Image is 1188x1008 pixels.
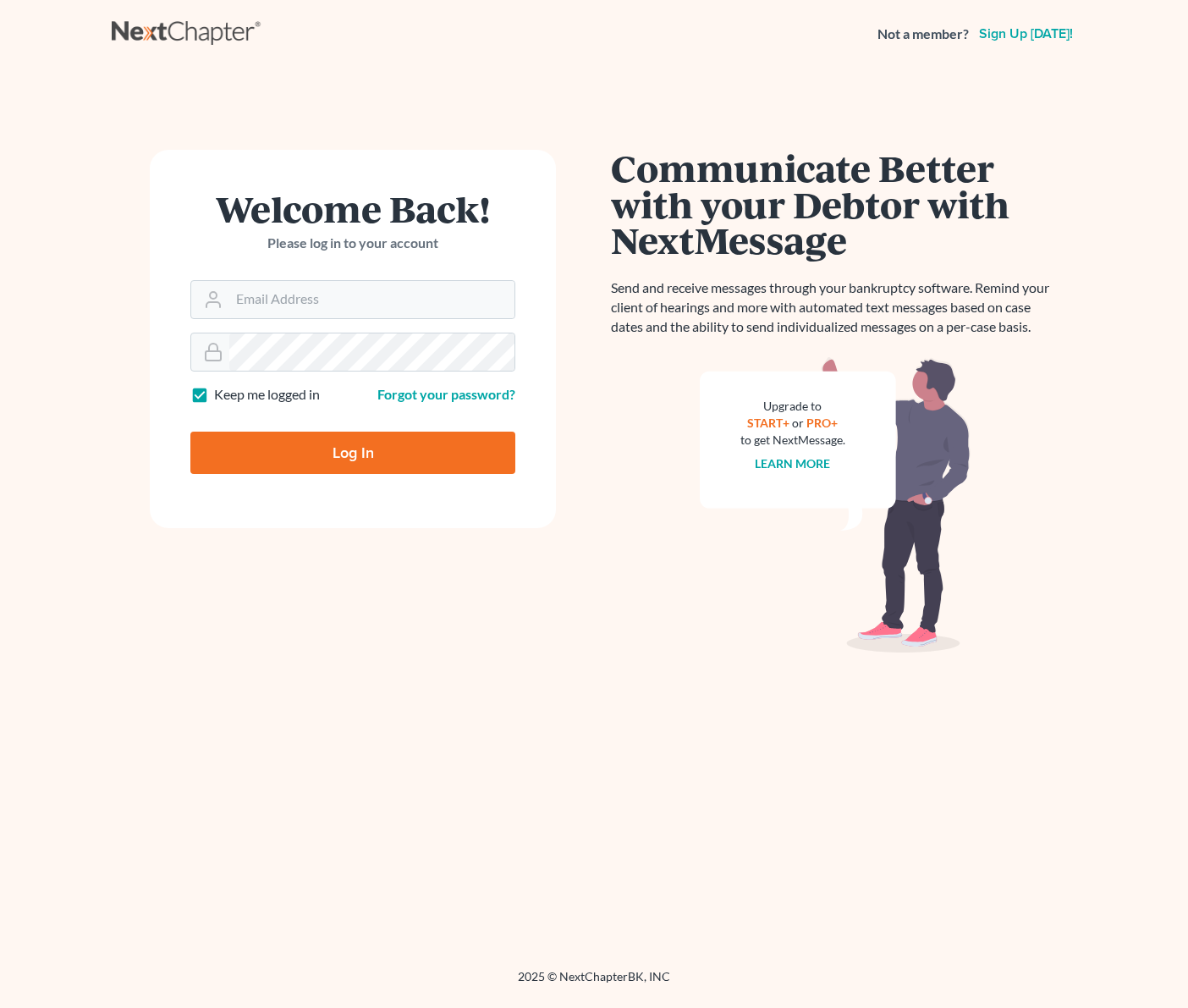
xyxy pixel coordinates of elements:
a: Forgot your password? [377,386,515,402]
h1: Welcome Back! [190,190,515,227]
a: START+ [748,416,790,430]
h1: Communicate Better with your Debtor with NextMessage [611,150,1059,258]
a: PRO+ [807,416,839,430]
p: Send and receive messages through your bankruptcy software. Remind your client of hearings and mo... [611,278,1059,337]
div: to get NextMessage. [740,432,845,449]
div: Upgrade to [740,398,845,415]
div: 2025 © NextChapterBK, INC [112,968,1076,999]
img: nextmessage_bg-59042aed3d76b12b5cd301f8e5b87938c9018125f34e5fa2b7a6b67550977c72.svg [700,357,971,653]
label: Keep me logged in [214,385,320,405]
span: or [793,416,805,430]
strong: Not a member? [877,25,969,44]
input: Email Address [229,281,514,318]
input: Log In [190,432,515,474]
a: Sign up [DATE]! [976,27,1076,41]
a: Learn more [756,456,831,471]
p: Please log in to your account [190,234,515,253]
